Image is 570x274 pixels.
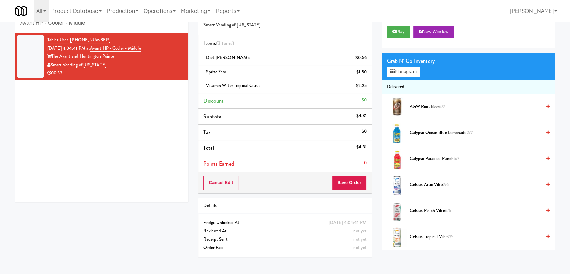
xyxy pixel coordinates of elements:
span: Celsius Tropical Vibe [410,233,541,241]
button: Save Order [332,176,366,190]
div: Order Paid [203,244,366,252]
span: 5/7 [454,155,459,162]
span: Calypso Ocean Blue Lemonade [410,129,541,137]
span: Total [203,144,214,152]
h5: Smart Vending of [US_STATE] [203,23,366,28]
div: Celsius Tropical Vibe7/5 [407,233,550,241]
span: Tax [203,128,210,136]
div: The Avant and Huntington Pointe [47,52,183,61]
span: not yet [353,244,367,251]
div: Celsius Peach Vibe6/6 [407,207,550,215]
div: Calypso Ocean Blue Lemonade2/7 [407,129,550,137]
span: 7/6 [443,181,448,188]
div: Calypso Paradise Punch5/7 [407,155,550,163]
button: Planogram [387,67,420,77]
span: not yet [353,228,367,234]
span: not yet [353,236,367,242]
span: Items [203,39,234,47]
li: Tablet User· [PHONE_NUMBER][DATE] 4:04:41 PM atAvant HP - Cooler - MiddleThe Avant and Huntington... [15,33,188,80]
div: Fridge Unlocked At [203,219,366,227]
div: Receipt Sent [203,235,366,244]
img: Micromart [15,5,27,17]
input: Search vision orders [20,17,183,29]
span: Diet [PERSON_NAME] [206,54,251,61]
span: (3 ) [216,39,234,47]
span: · [PHONE_NUMBER] [68,36,110,43]
span: Sprite Zero [206,69,226,75]
div: [DATE] 4:04:41 PM [329,219,367,227]
div: Reviewed At [203,227,366,235]
span: A&W Root Beer [410,103,541,111]
div: $1.50 [356,68,367,76]
div: A&W Root Beer6/7 [407,103,550,111]
span: Celsius Artic Vibe [410,181,541,189]
a: Avant HP - Cooler - Middle [90,45,141,52]
a: Tablet User· [PHONE_NUMBER] [47,36,110,43]
span: Celsius Peach Vibe [410,207,541,215]
div: 0 [364,159,367,167]
div: Smart Vending of [US_STATE] [47,61,183,69]
div: $4.31 [356,143,367,151]
span: Points Earned [203,160,234,168]
span: 6/6 [445,207,451,214]
div: $2.25 [356,82,367,90]
span: Subtotal [203,113,223,120]
button: New Window [413,26,454,38]
span: Discount [203,97,224,105]
button: Cancel Edit [203,176,238,190]
div: Celsius Artic Vibe7/6 [407,181,550,189]
span: 7/5 [448,233,453,240]
div: Details [203,202,366,210]
div: $0.56 [355,54,367,62]
div: $0 [361,96,366,104]
span: 6/7 [439,103,445,110]
div: $4.31 [356,111,367,120]
div: 00:33 [47,69,183,77]
span: 2/7 [466,129,472,136]
button: Play [387,26,410,38]
ng-pluralize: items [220,39,232,47]
span: Vitamin Water Tropical Citrus [206,82,260,89]
span: Calypso Paradise Punch [410,155,541,163]
li: Delivered [382,80,555,94]
span: [DATE] 4:04:41 PM at [47,45,90,51]
div: Grab N' Go Inventory [387,56,550,66]
div: $0 [361,127,366,136]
